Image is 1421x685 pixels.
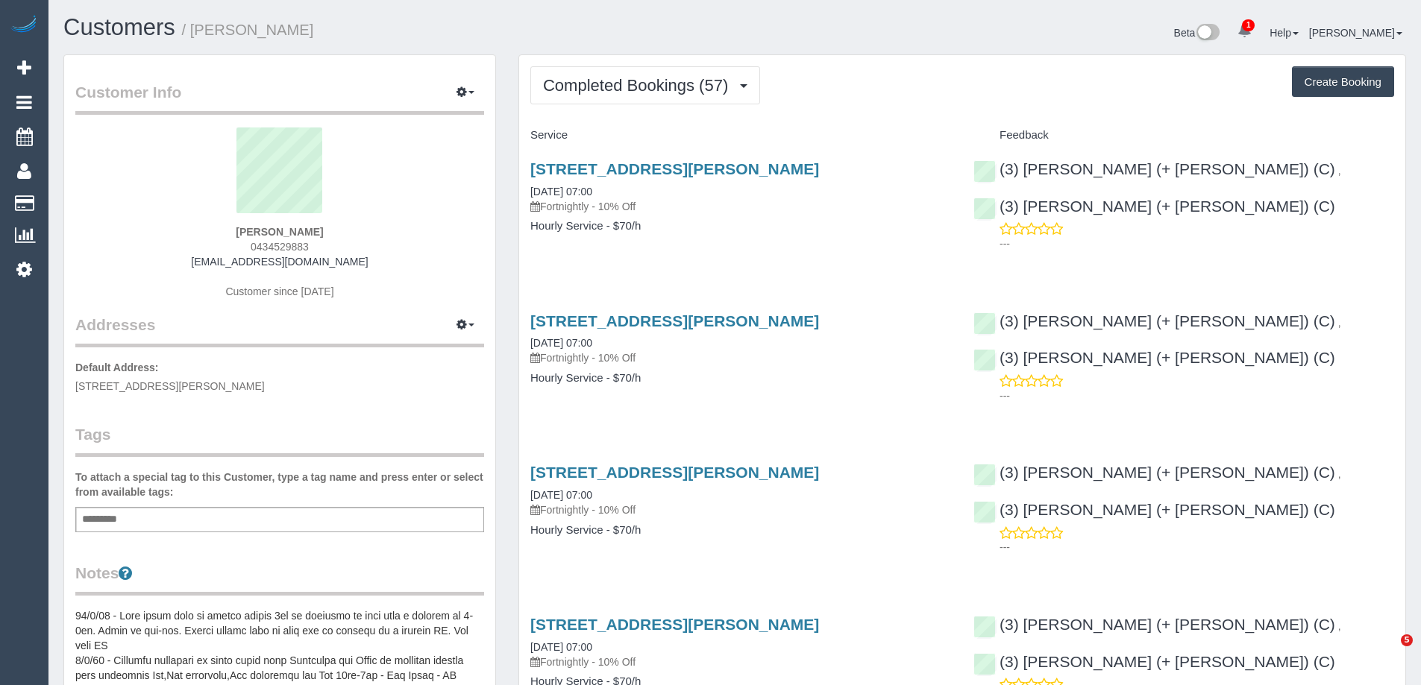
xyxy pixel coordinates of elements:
a: [STREET_ADDRESS][PERSON_NAME] [530,312,819,329]
a: [DATE] 07:00 [530,337,592,349]
label: To attach a special tag to this Customer, type a tag name and press enter or select from availabl... [75,470,484,499]
a: [DATE] 07:00 [530,186,592,198]
h4: Hourly Service - $70/h [530,524,951,537]
p: Fortnightly - 10% Off [530,350,951,365]
a: Help [1270,27,1299,39]
h4: Hourly Service - $70/h [530,372,951,385]
a: (3) [PERSON_NAME] (+ [PERSON_NAME]) (C) [973,198,1335,215]
p: Fortnightly - 10% Off [530,502,951,517]
button: Create Booking [1292,66,1394,98]
button: Completed Bookings (57) [530,66,760,104]
span: 5 [1401,634,1413,646]
a: [STREET_ADDRESS][PERSON_NAME] [530,160,819,177]
a: (3) [PERSON_NAME] (+ [PERSON_NAME]) (C) [973,349,1335,366]
span: Completed Bookings (57) [543,76,735,95]
legend: Tags [75,423,484,457]
p: Fortnightly - 10% Off [530,654,951,669]
p: --- [1000,236,1394,251]
span: 0434529883 [251,241,309,253]
span: 1 [1242,19,1255,31]
span: [STREET_ADDRESS][PERSON_NAME] [75,380,265,392]
small: / [PERSON_NAME] [182,22,314,38]
a: Customers [63,14,175,40]
a: 1 [1230,15,1259,48]
p: Fortnightly - 10% Off [530,199,951,214]
a: [DATE] 07:00 [530,641,592,653]
a: [PERSON_NAME] [1309,27,1402,39]
a: [STREET_ADDRESS][PERSON_NAME] [530,464,819,481]
h4: Service [530,129,951,142]
a: [EMAIL_ADDRESS][DOMAIN_NAME] [191,256,368,268]
span: , [1338,317,1341,329]
a: [DATE] 07:00 [530,489,592,501]
legend: Customer Info [75,81,484,115]
a: (3) [PERSON_NAME] (+ [PERSON_NAME]) (C) [973,160,1335,177]
span: , [1338,620,1341,632]
label: Default Address: [75,360,159,375]
strong: [PERSON_NAME] [236,226,323,238]
iframe: Intercom live chat [1370,634,1406,670]
p: --- [1000,540,1394,555]
span: , [1338,165,1341,177]
h4: Feedback [973,129,1394,142]
legend: Notes [75,562,484,596]
a: Beta [1174,27,1220,39]
h4: Hourly Service - $70/h [530,220,951,233]
p: --- [1000,388,1394,403]
span: , [1338,468,1341,480]
a: (3) [PERSON_NAME] (+ [PERSON_NAME]) (C) [973,616,1335,633]
a: [STREET_ADDRESS][PERSON_NAME] [530,616,819,633]
a: (3) [PERSON_NAME] (+ [PERSON_NAME]) (C) [973,464,1335,481]
a: (3) [PERSON_NAME] (+ [PERSON_NAME]) (C) [973,501,1335,518]
a: (3) [PERSON_NAME] (+ [PERSON_NAME]) (C) [973,312,1335,329]
span: Customer since [DATE] [225,285,333,297]
img: New interface [1195,24,1220,43]
img: Automaid Logo [9,15,39,36]
a: (3) [PERSON_NAME] (+ [PERSON_NAME]) (C) [973,653,1335,670]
